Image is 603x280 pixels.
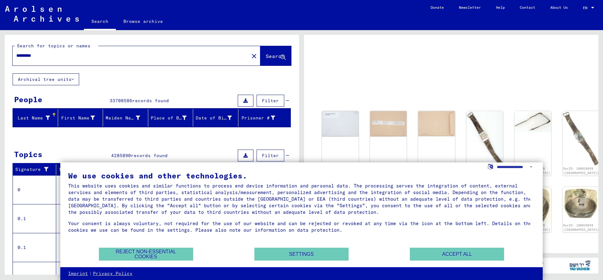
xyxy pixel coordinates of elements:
[110,98,132,103] span: 33708586
[563,224,599,231] a: DocID: 108016049 ([GEOGRAPHIC_DATA])
[84,14,116,30] a: Search
[111,153,131,158] span: 4285890
[151,115,187,121] div: Place of Birth
[68,172,535,179] div: We use cookies and other technologies.
[116,14,171,29] a: Browse archive
[106,115,140,121] div: Maiden Name
[262,98,279,103] span: Filter
[68,271,88,277] a: Imprint
[15,166,51,173] div: Signature
[14,94,42,105] div: People
[322,111,359,137] img: 001.jpg
[68,220,535,233] div: Your consent is always voluntary, not required for the use of our website and can be rejected or ...
[410,248,504,261] button: Accept all
[59,165,285,175] div: Title
[13,233,56,262] td: 0.1
[568,257,592,273] img: yv_logo.png
[193,109,238,127] mat-header-cell: Date of Birth
[260,46,291,66] button: Search
[562,187,599,220] img: 006.jpg
[99,248,193,261] button: Reject non-essential cookies
[17,43,90,49] mat-label: Search for topics or names
[103,109,148,127] mat-header-cell: Maiden Name
[13,73,79,85] button: Archival tree units
[241,113,283,123] div: Prisoner #
[241,115,275,121] div: Prisoner #
[238,109,291,127] mat-header-cell: Prisoner #
[13,204,56,233] td: 0.1
[61,113,103,123] div: First Name
[15,113,58,123] div: Last Name
[370,111,407,137] img: 001.jpg
[14,149,42,160] div: Topics
[196,115,232,121] div: Date of Birth
[61,115,95,121] div: First Name
[58,109,103,127] mat-header-cell: First Name
[257,150,284,161] button: Filter
[151,113,195,123] div: Place of Birth
[15,165,57,175] div: Signature
[254,248,349,261] button: Settings
[132,98,169,103] span: records found
[466,111,503,166] img: 001.jpg
[563,167,599,175] a: DocID: 108016048 ([GEOGRAPHIC_DATA])
[583,6,590,10] span: EN
[266,53,285,59] span: Search
[131,153,168,158] span: records found
[13,109,58,127] mat-header-cell: Last Name
[106,113,148,123] div: Maiden Name
[418,111,455,136] img: 002.jpg
[59,166,279,173] div: Title
[68,182,535,215] div: This website uses cookies and similar functions to process end device information and personal da...
[196,113,240,123] div: Date of Birth
[514,111,551,132] img: 002.jpg
[250,52,258,60] mat-icon: close
[262,153,279,158] span: Filter
[248,50,260,62] button: Clear
[148,109,193,127] mat-header-cell: Place of Birth
[93,271,133,277] a: Privacy Policy
[562,111,599,166] img: 003.jpg
[13,175,56,204] td: 0
[15,115,50,121] div: Last Name
[5,6,79,22] img: Arolsen_neg.svg
[257,95,284,107] button: Filter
